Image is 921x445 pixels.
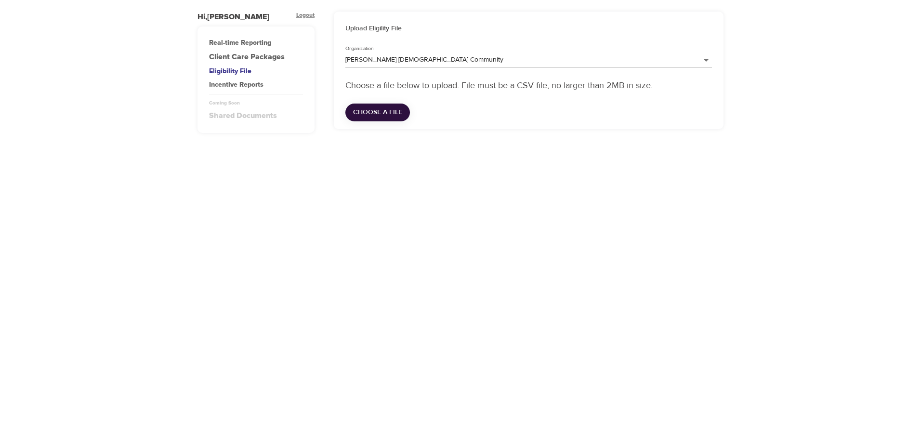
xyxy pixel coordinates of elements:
div: Hi, [PERSON_NAME] [197,12,269,23]
span: Choose a file [353,106,402,118]
div: Eligibility File [209,66,303,76]
a: Client Care Packages [209,52,303,63]
div: Real-time Reporting [209,38,303,48]
div: Shared Documents [209,110,303,121]
div: Coming Soon [209,100,303,106]
p: Choose a file below to upload. File must be a CSV file, no larger than 2MB in size. [345,79,712,92]
label: Organization [345,46,374,52]
div: [PERSON_NAME] [DEMOGRAPHIC_DATA] Community [345,53,712,67]
button: Choose a file [345,104,410,121]
h6: Upload Eligility File [345,23,712,34]
div: Logout [296,12,315,23]
div: Incentive Reports [209,80,303,90]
